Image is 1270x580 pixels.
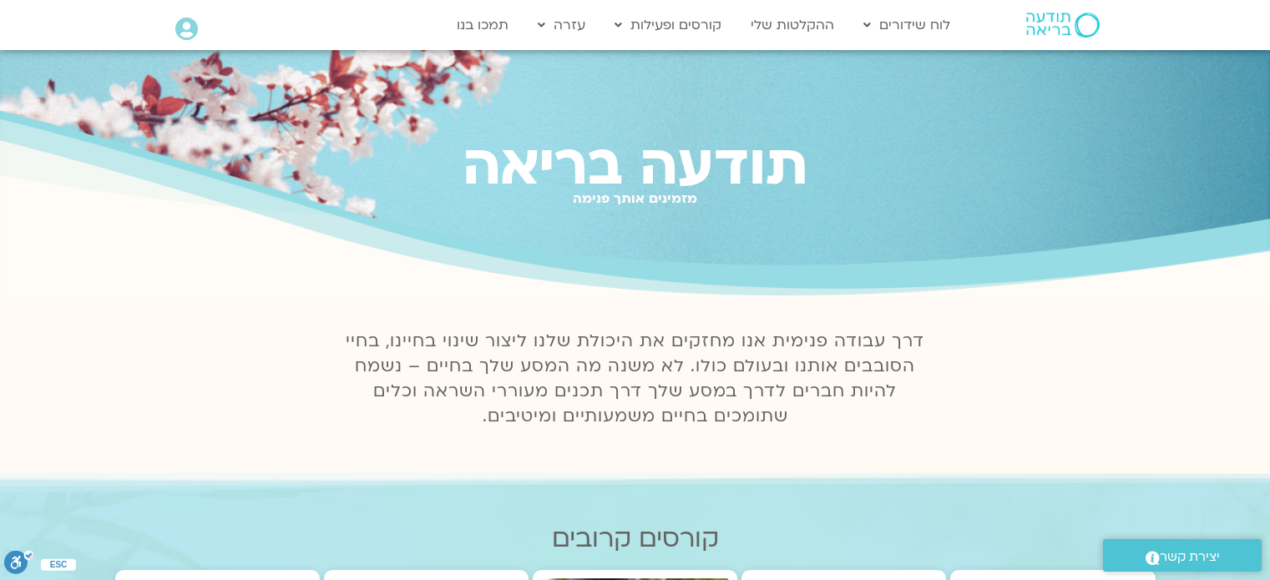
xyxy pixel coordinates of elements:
a: יצירת קשר [1103,539,1262,572]
p: דרך עבודה פנימית אנו מחזקים את היכולת שלנו ליצור שינוי בחיינו, בחיי הסובבים אותנו ובעולם כולו. לא... [336,329,934,429]
a: עזרה [529,9,594,41]
img: תודעה בריאה [1026,13,1100,38]
span: יצירת קשר [1160,546,1220,568]
a: לוח שידורים [855,9,959,41]
h2: קורסים קרובים [115,524,1156,553]
a: קורסים ופעילות [606,9,730,41]
a: ההקלטות שלי [742,9,842,41]
a: תמכו בנו [448,9,517,41]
